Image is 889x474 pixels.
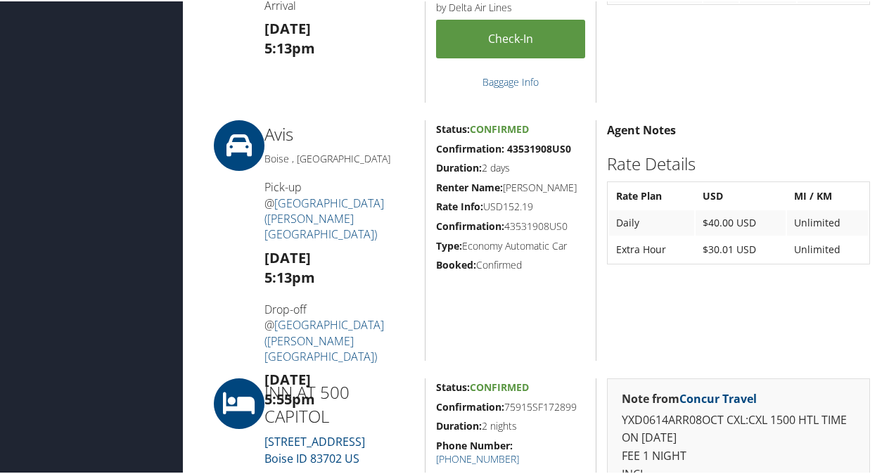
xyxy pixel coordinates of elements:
h5: USD152.19 [436,198,585,212]
strong: 5:13pm [264,37,315,56]
h2: INN AT 500 CAPITOL [264,379,414,426]
strong: Duration: [436,160,482,173]
a: [GEOGRAPHIC_DATA] ([PERSON_NAME][GEOGRAPHIC_DATA]) [264,194,384,241]
td: $30.01 USD [696,236,786,261]
h5: Confirmed [436,257,585,271]
strong: [DATE] [264,18,311,37]
h2: Avis [264,121,414,145]
strong: Status: [436,379,470,392]
th: USD [696,182,786,207]
strong: 5:13pm [264,267,315,286]
td: Unlimited [787,236,868,261]
strong: [DATE] [264,247,311,266]
h5: [PERSON_NAME] [436,179,585,193]
td: Daily [609,209,694,234]
strong: Rate Info: [436,198,483,212]
strong: Confirmation: [436,218,504,231]
a: Check-in [436,18,585,57]
strong: Status: [436,121,470,134]
h5: Economy Automatic Car [436,238,585,252]
strong: [DATE] [264,369,311,387]
span: Confirmed [470,379,529,392]
h4: Drop-off @ [264,300,414,364]
a: [STREET_ADDRESS]Boise ID 83702 US [264,433,365,465]
td: $40.00 USD [696,209,786,234]
h5: 2 nights [436,418,585,432]
th: Rate Plan [609,182,694,207]
strong: Confirmation: 43531908US0 [436,141,571,154]
a: [PHONE_NUMBER] [436,451,519,464]
strong: Booked: [436,257,476,270]
h2: Rate Details [607,150,870,174]
h4: Pick-up @ [264,178,414,241]
strong: Note from [622,390,757,405]
h5: 75915SF172899 [436,399,585,413]
strong: Agent Notes [607,121,676,136]
a: Baggage Info [482,74,539,87]
strong: Type: [436,238,462,251]
td: Unlimited [787,209,868,234]
a: [GEOGRAPHIC_DATA] ([PERSON_NAME][GEOGRAPHIC_DATA]) [264,316,384,363]
strong: Confirmation: [436,399,504,412]
th: MI / KM [787,182,868,207]
h5: 43531908US0 [436,218,585,232]
td: Extra Hour [609,236,694,261]
a: Concur Travel [679,390,757,405]
strong: Phone Number: [436,437,513,451]
strong: Renter Name: [436,179,503,193]
h5: Boise , [GEOGRAPHIC_DATA] [264,150,414,165]
span: Confirmed [470,121,529,134]
h5: 2 days [436,160,585,174]
strong: Duration: [436,418,482,431]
